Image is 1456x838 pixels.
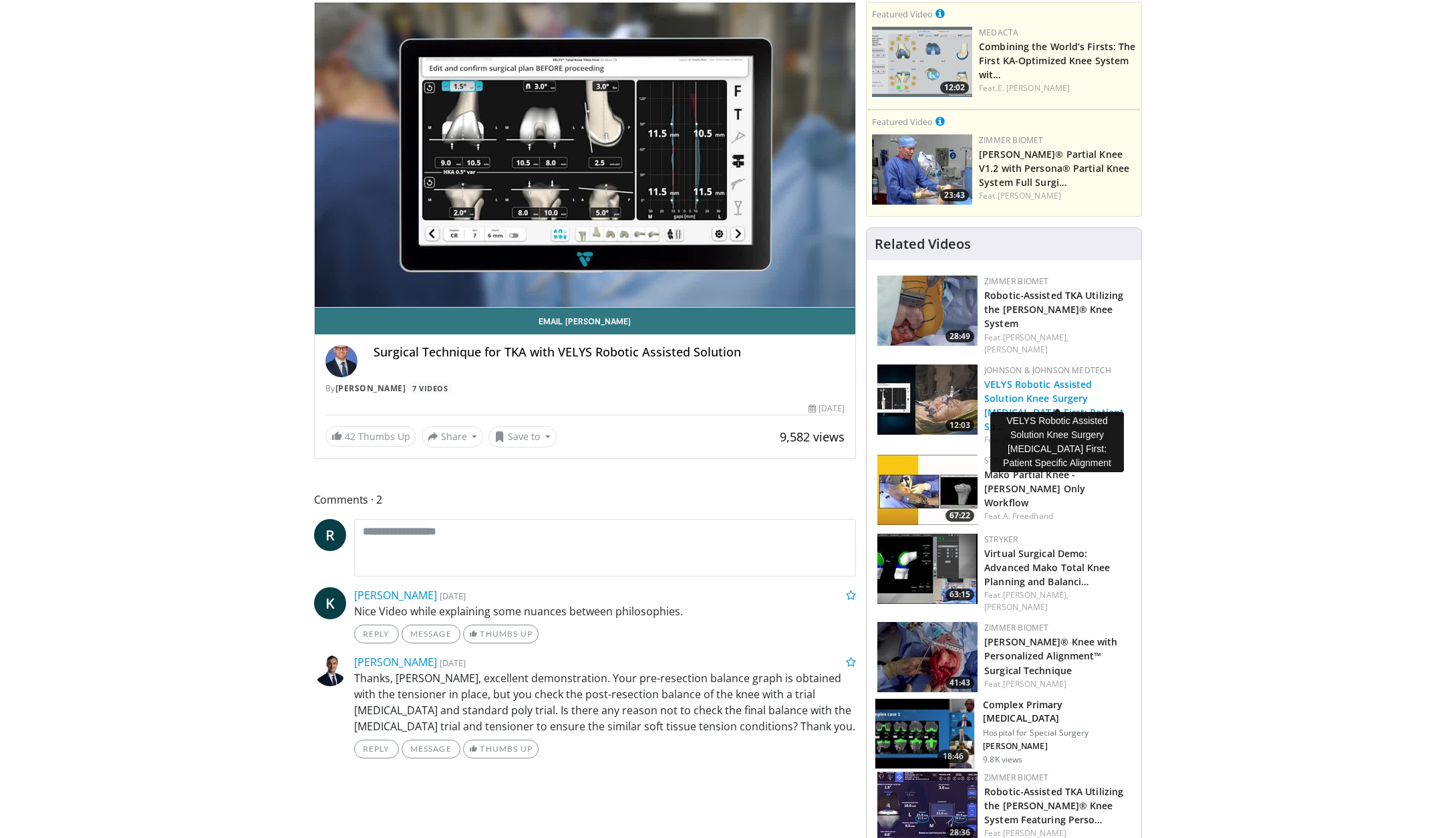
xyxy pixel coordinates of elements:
[984,785,1123,826] a: Robotic-Assisted TKA Utilizing the [PERSON_NAME]® Knee System Featuring Perso…
[984,289,1123,330] a: Robotic-Assisted TKA Utilizing the [PERSON_NAME]® Knee System
[809,403,845,415] div: [DATE]
[979,27,1018,38] a: Medacta
[354,625,399,643] a: Reply
[983,728,1133,738] p: Hospital for Special Surgery
[354,740,399,758] a: Reply
[325,345,357,377] img: Avatar
[1003,332,1068,343] a: [PERSON_NAME],
[780,429,845,445] span: 9,582 views
[983,698,1133,725] h3: Complex Primary [MEDICAL_DATA]
[345,430,355,443] span: 42
[945,589,974,601] span: 63:15
[875,699,974,768] img: e4f1a5b7-268b-4559-afc9-fa94e76e0451.150x105_q85_crop-smart_upscale.jpg
[877,364,978,435] img: abe8434e-c392-4864-8b80-6cc2396b85ec.150x105_q85_crop-smart_upscale.jpg
[998,190,1061,201] a: [PERSON_NAME]
[979,82,1136,94] div: Feat.
[402,625,460,643] a: Message
[875,236,971,252] h4: Related Videos
[984,635,1117,676] a: [PERSON_NAME]® Knee with Personalized Alignment™ Surgical Technique
[354,603,857,619] p: Nice Video while explaining some nuances between philosophies.
[984,678,1131,690] div: Feat.
[325,426,416,447] a: 42 Thumbs Up
[998,82,1070,94] a: E. [PERSON_NAME]
[872,134,972,205] img: 99b1778f-d2b2-419a-8659-7269f4b428ba.150x105_q85_crop-smart_upscale.jpg
[872,27,972,97] img: aaf1b7f9-f888-4d9f-a252-3ca059a0bd02.150x105_q85_crop-smart_upscale.jpg
[877,455,978,525] a: 67:22
[984,468,1085,509] a: Mako Partial Knee - [PERSON_NAME] Only Workflow
[872,27,972,97] a: 12:02
[984,378,1124,433] a: VELYS Robotic Assisted Solution Knee Surgery [MEDICAL_DATA] First: Patient Sp…
[877,534,978,604] img: 7d0c74a0-cfc5-42ec-9f2e-5fcd55f82e8d.150x105_q85_crop-smart_upscale.jpg
[872,116,933,128] small: Featured Video
[877,364,978,435] a: 12:03
[488,426,557,447] button: Save to
[463,625,539,643] a: Thumbs Up
[984,455,1018,466] a: Stryker
[875,698,1133,769] a: 18:46 Complex Primary [MEDICAL_DATA] Hospital for Special Surgery [PERSON_NAME] 9.8K views
[979,40,1135,81] a: Combining the World’s Firsts: The First KA-Optimized Knee System wit…
[877,276,978,346] a: 28:49
[325,383,845,395] div: By
[979,190,1136,202] div: Feat.
[872,8,933,20] small: Featured Video
[877,276,978,346] img: 8628d054-67c0-4db7-8e0b-9013710d5e10.150x105_q85_crop-smart_upscale.jpg
[872,134,972,205] a: 23:43
[984,547,1110,588] a: Virtual Surgical Demo: Advanced Mako Total Knee Planning and Balanci…
[945,330,974,342] span: 28:49
[315,3,856,308] video-js: Video Player
[314,587,346,619] a: K
[877,622,978,692] a: 41:43
[983,741,1133,752] p: [PERSON_NAME]
[940,189,969,201] span: 23:43
[374,345,845,360] h4: Surgical Technique for TKA with VELYS Robotic Assisted Solution
[984,344,1048,355] a: [PERSON_NAME]
[990,412,1124,472] div: VELYS Robotic Assisted Solution Knee Surgery [MEDICAL_DATA] First: Patient Specific Alignment
[408,383,452,394] a: 7 Videos
[315,308,856,334] a: Email [PERSON_NAME]
[314,654,346,686] img: Avatar
[463,740,539,758] a: Thumbs Up
[1003,678,1066,690] a: [PERSON_NAME]
[984,510,1131,522] div: Feat.
[422,426,484,447] button: Share
[984,589,1131,613] div: Feat.
[877,455,978,525] img: dc69b858-21f6-4c50-808c-126f4672f1f7.150x105_q85_crop-smart_upscale.jpg
[940,82,969,94] span: 12:02
[984,332,1131,356] div: Feat.
[877,622,978,692] img: f7686bec-90c9-46a3-90a7-090016086b12.150x105_q85_crop-smart_upscale.jpg
[354,655,437,669] a: [PERSON_NAME]
[979,148,1129,189] a: [PERSON_NAME]® Partial Knee V1.2 with Persona® Partial Knee System Full Surgi…
[945,419,974,431] span: 12:03
[945,510,974,522] span: 67:22
[335,383,406,394] a: [PERSON_NAME]
[354,670,857,734] p: Thanks, [PERSON_NAME], excellent demonstration. Your pre-resection balance graph is obtained with...
[984,534,1018,545] a: Stryker
[314,519,346,551] a: R
[440,590,466,602] small: [DATE]
[402,740,460,758] a: Message
[983,754,1022,765] p: 9.8K views
[937,750,970,763] span: 18:46
[1003,510,1053,522] a: A. Freedhand
[984,622,1048,633] a: Zimmer Biomet
[984,364,1111,376] a: Johnson & Johnson MedTech
[984,772,1048,783] a: Zimmer Biomet
[984,601,1048,613] a: [PERSON_NAME]
[979,134,1043,146] a: Zimmer Biomet
[314,491,857,508] span: Comments 2
[1003,589,1068,601] a: [PERSON_NAME],
[440,657,466,669] small: [DATE]
[877,534,978,604] a: 63:15
[984,276,1048,287] a: Zimmer Biomet
[984,434,1131,446] div: Feat.
[945,677,974,689] span: 41:43
[354,588,437,603] a: [PERSON_NAME]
